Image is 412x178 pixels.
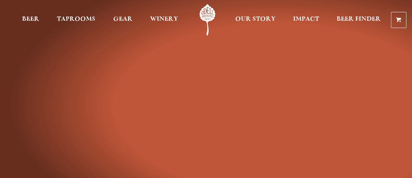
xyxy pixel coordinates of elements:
span: Impact [293,16,319,22]
a: Our Story [231,4,280,36]
a: Beer [18,4,44,36]
span: Taprooms [57,16,95,22]
span: Beer [22,16,39,22]
a: Odell Home [194,4,221,36]
span: Gear [113,16,133,22]
a: Taprooms [52,4,100,36]
span: Winery [150,16,178,22]
a: Beer Finder [332,4,385,36]
span: Our Story [235,16,276,22]
a: Winery [146,4,183,36]
a: Impact [289,4,324,36]
a: Gear [109,4,137,36]
span: Beer Finder [337,16,381,22]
